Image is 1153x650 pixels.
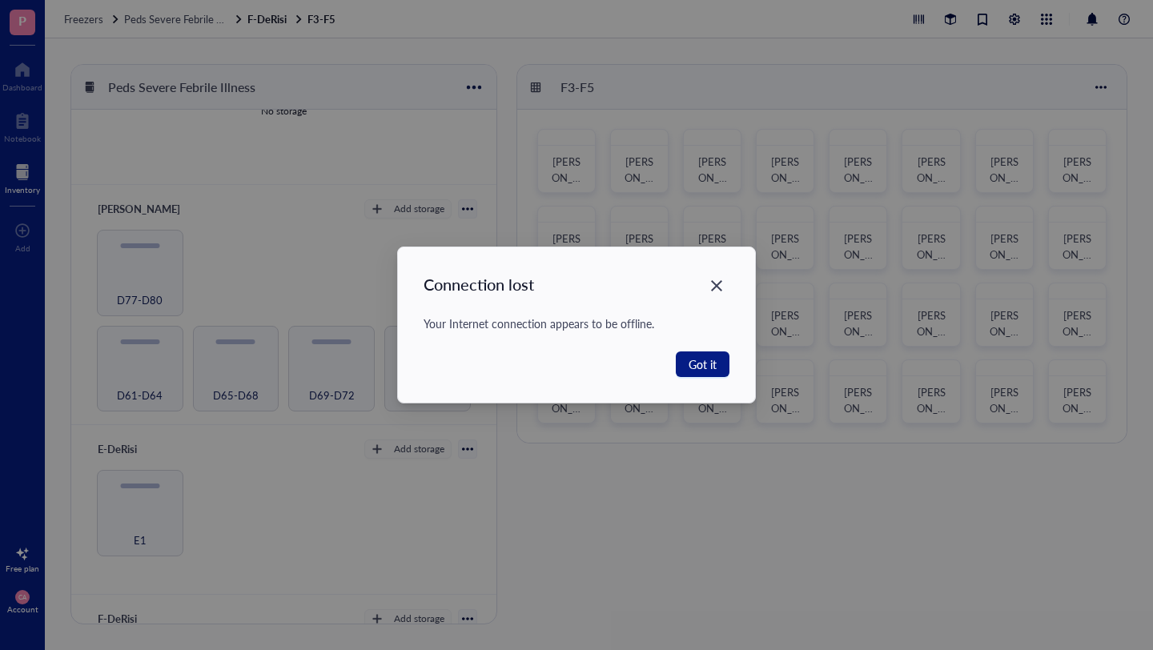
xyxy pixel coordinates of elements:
button: Got it [676,351,729,377]
span: Close [704,276,729,295]
button: Close [704,273,729,299]
div: Your Internet connection appears to be offline. [424,315,729,332]
div: Connection lost [424,273,729,295]
span: Got it [689,355,717,373]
